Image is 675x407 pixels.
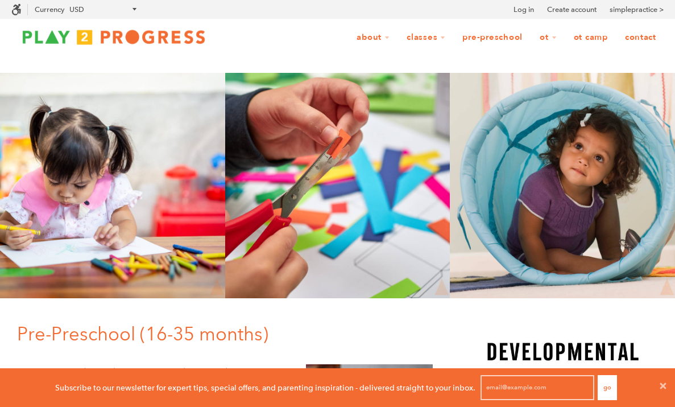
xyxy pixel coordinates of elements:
[532,27,564,48] a: OT
[17,321,441,347] h1: Pre-Preschool (16-35 months)
[547,4,597,15] a: Create account
[55,381,475,394] p: Subscribe to our newsletter for expert tips, special offers, and parenting inspiration - delivere...
[11,26,216,48] img: Play2Progress logo
[566,27,615,48] a: OT Camp
[514,4,534,15] a: Log in
[598,375,617,400] button: Go
[481,375,594,400] input: email@example.com
[455,27,530,48] a: Pre-Preschool
[610,4,664,15] a: simplepractice >
[399,27,453,48] a: Classes
[618,27,664,48] a: Contact
[35,5,64,14] label: Currency
[349,27,397,48] a: About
